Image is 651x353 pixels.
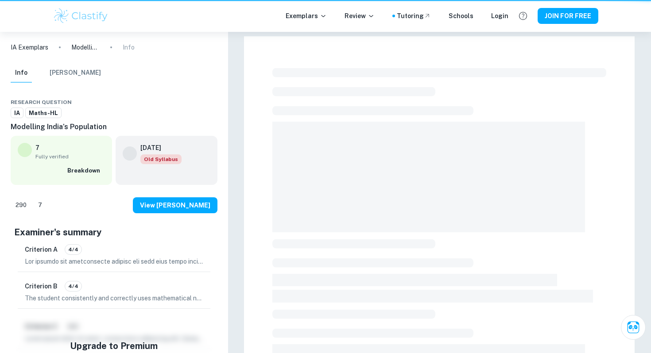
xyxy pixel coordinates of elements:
[26,109,61,118] span: Maths-HL
[35,143,39,153] p: 7
[210,97,217,107] div: Report issue
[184,97,191,107] div: Share
[140,154,182,164] div: Although this IA is written for the old math syllabus (last exam in November 2020), the current I...
[193,97,200,107] div: Download
[11,63,32,83] button: Info
[11,107,23,119] a: IA
[140,143,174,153] h6: [DATE]
[11,42,48,52] a: IA Exemplars
[286,11,327,21] p: Exemplars
[71,42,100,52] p: Modelling India’s Population
[25,293,203,303] p: The student consistently and correctly uses mathematical notation, symbols, and terminology. Key ...
[345,11,375,21] p: Review
[33,198,47,212] div: Dislike
[621,315,646,340] button: Ask Clai
[449,11,473,21] a: Schools
[11,98,72,106] span: Research question
[11,198,31,212] div: Like
[491,11,508,21] a: Login
[140,154,182,164] span: Old Syllabus
[397,11,431,21] a: Tutoring
[538,8,598,24] button: JOIN FOR FREE
[35,153,105,161] span: Fully verified
[33,201,47,210] span: 7
[25,245,58,254] h6: Criterion A
[515,8,531,23] button: Help and Feedback
[65,282,81,290] span: 4/4
[14,226,214,239] h5: Examiner's summary
[123,42,135,52] p: Info
[50,63,101,83] button: [PERSON_NAME]
[11,122,217,132] h6: Modelling India’s Population
[201,97,209,107] div: Bookmark
[70,339,158,353] h5: Upgrade to Premium
[25,107,62,119] a: Maths-HL
[11,109,23,118] span: IA
[25,281,58,291] h6: Criterion B
[25,257,203,266] p: Lor ipsumdo sit ametconsecte adipisc eli sedd eius tempo incididu, utlaboree do magnaaliquae, adm...
[53,7,109,25] img: Clastify logo
[11,201,31,210] span: 290
[65,164,105,177] button: Breakdown
[133,197,217,213] button: View [PERSON_NAME]
[65,246,81,253] span: 4/4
